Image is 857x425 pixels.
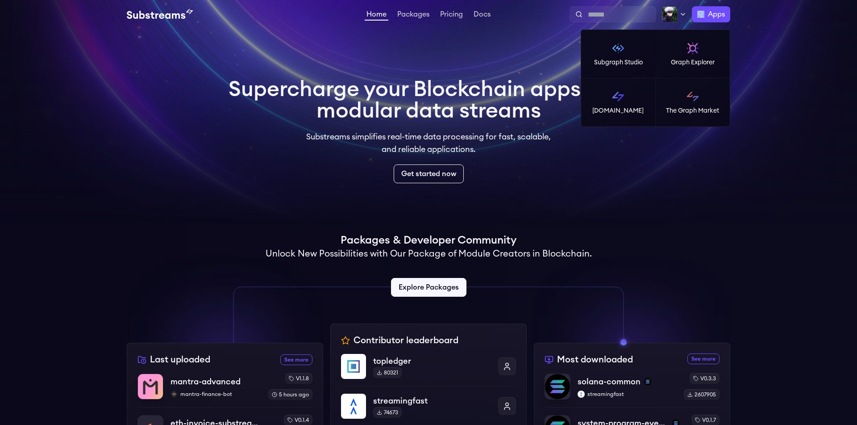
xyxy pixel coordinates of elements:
a: Explore Packages [391,278,466,297]
p: [DOMAIN_NAME] [592,106,644,115]
a: The Graph Market [656,78,730,126]
a: mantra-advancedmantra-advancedmantra-finance-botmantra-finance-botv1.1.85 hours ago [137,373,312,407]
h1: Supercharge your Blockchain apps with modular data streams [229,79,628,122]
p: Graph Explorer [671,58,715,67]
span: Apps [708,9,725,20]
a: Graph Explorer [656,30,730,78]
a: Home [365,11,388,21]
p: topledger [373,355,491,367]
img: The Graph Market logo [686,89,700,104]
a: Packages [395,11,431,20]
p: mantra-finance-bot [171,391,261,398]
a: See more most downloaded packages [687,353,720,364]
div: 80321 [373,367,402,378]
img: Profile [661,6,678,22]
img: topledger [341,354,366,379]
a: solana-commonsolana-commonsolanastreamingfaststreamingfastv0.3.32607905 [545,373,720,407]
a: See more recently uploaded packages [280,354,312,365]
a: Get started now [394,164,464,183]
a: Docs [472,11,492,20]
img: streamingfast [578,391,585,398]
a: [DOMAIN_NAME] [581,78,656,126]
div: v0.3.3 [690,373,720,384]
p: streamingfast [373,395,491,407]
p: mantra-advanced [171,375,241,388]
a: topledgertopledger80321 [341,354,516,386]
a: Subgraph Studio [581,30,656,78]
h1: Packages & Developer Community [341,233,516,248]
img: mantra-advanced [138,374,163,399]
h2: Unlock New Possibilities with Our Package of Module Creators in Blockchain. [266,248,592,260]
img: Graph Explorer logo [686,41,700,55]
img: solana-common [545,374,570,399]
img: Substreams logo [611,89,625,104]
p: streamingfast [578,391,677,398]
img: The Graph logo [697,11,704,18]
a: Pricing [438,11,465,20]
p: Subgraph Studio [594,58,643,67]
img: streamingfast [341,394,366,419]
div: 5 hours ago [268,389,312,400]
div: v1.1.8 [285,373,312,384]
img: solana [644,378,651,385]
p: The Graph Market [666,106,719,115]
img: mantra-finance-bot [171,391,178,398]
div: 74673 [373,407,402,418]
img: Subgraph Studio logo [611,41,625,55]
img: Substream's logo [127,9,193,20]
div: 2607905 [684,389,720,400]
p: Substreams simplifies real-time data processing for fast, scalable, and reliable applications. [300,130,557,156]
p: solana-common [578,375,641,388]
